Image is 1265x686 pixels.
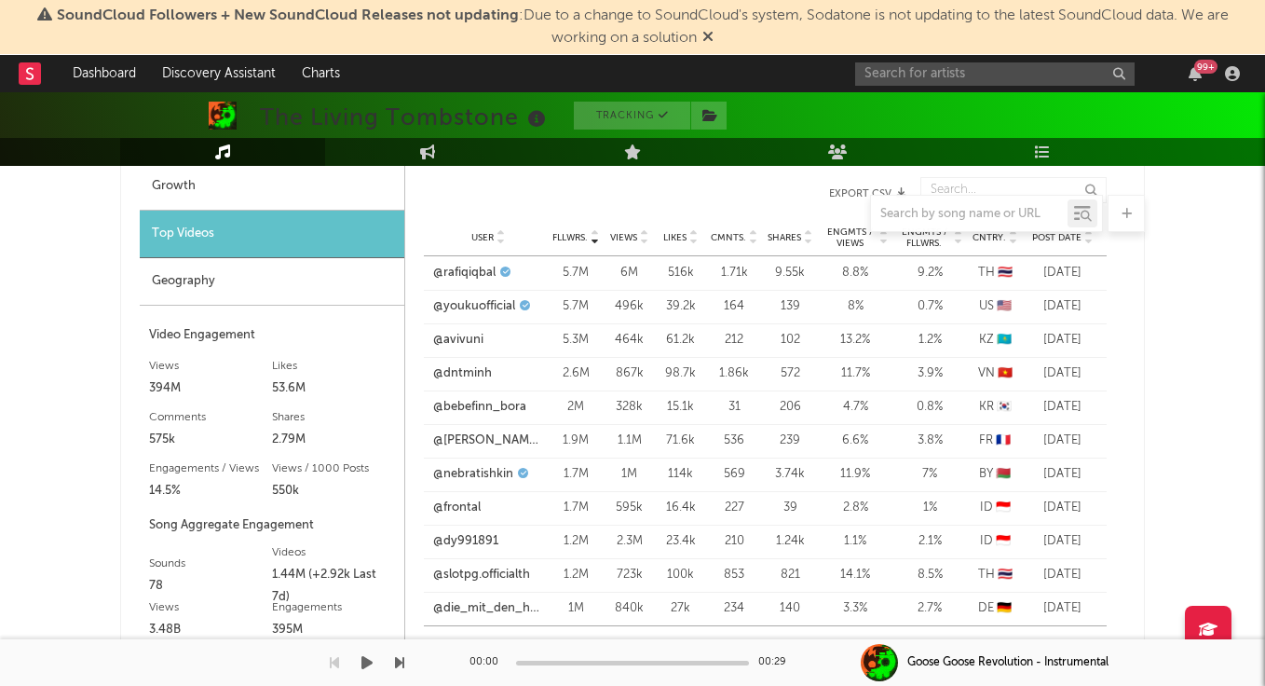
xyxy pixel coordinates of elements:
div: 3.48B [149,619,272,641]
input: Search... [920,177,1107,203]
div: 14.5% [149,480,272,502]
span: Post Date [1032,232,1081,243]
span: 🇹🇭 [998,569,1013,581]
span: Fllwrs. [552,232,588,243]
span: 🇫🇷 [996,434,1011,446]
div: 9.55k [767,264,813,282]
div: 3.8 % [897,432,962,450]
span: Cmnts. [711,232,746,243]
span: Likes [663,232,687,243]
div: 0.8 % [897,398,962,417]
div: 100k [660,566,701,584]
div: 2.7 % [897,599,962,618]
button: Tracking [574,102,690,130]
div: [DATE] [1027,532,1097,551]
div: 1 11 200 [728,634,830,656]
div: 4.7 % [823,398,888,417]
span: Dismiss [702,31,714,46]
div: Growth [140,163,404,211]
div: 78 [149,575,272,597]
div: Engagements / Views [149,458,272,480]
div: 5.7M [552,264,599,282]
div: DE [972,599,1018,618]
div: 53.6M [272,377,395,400]
span: 🇮🇩 [996,535,1011,547]
div: Goose Goose Revolution - Instrumental [907,654,1109,671]
div: 3.74k [767,465,813,484]
div: 1.44M (+2.92k Last 7d) [272,564,395,609]
div: 39 [767,499,813,517]
div: 227 [711,499,757,517]
div: 2.1 % [897,532,962,551]
a: @bebefinn_bora [433,398,526,417]
a: Dashboard [60,55,149,92]
span: 🇻🇳 [998,367,1013,379]
div: 00:00 [469,652,507,674]
div: 114k [660,465,701,484]
span: 🇮🇩 [996,501,1011,514]
div: 723k [608,566,650,584]
a: @rafiqiqbal [433,264,496,282]
div: 569 [711,465,757,484]
div: 11.9 % [823,465,888,484]
div: [DATE] [1027,465,1097,484]
div: 853 [711,566,757,584]
div: Views [149,597,272,619]
div: Views / 1000 Posts [272,458,395,480]
a: Discovery Assistant [149,55,289,92]
div: 14.1 % [823,566,888,584]
span: Engmts / Fllwrs. [897,226,951,249]
div: 206 [767,398,813,417]
div: 99 + [1194,60,1217,74]
div: 1.1 % [823,532,888,551]
div: 15.1k [660,398,701,417]
div: 1.2M [552,532,599,551]
span: 🇩🇪 [997,602,1012,614]
div: 2.3M [608,532,650,551]
span: Shares [768,232,801,243]
div: 8 % [823,297,888,316]
div: 3.9 % [897,364,962,383]
div: Video Engagement [149,324,395,347]
a: Charts [289,55,353,92]
a: @dy991891 [433,532,498,551]
a: @youkuofficial [433,297,515,316]
div: Comments [149,406,272,429]
div: 5.7M [552,297,599,316]
div: 1 % [897,499,962,517]
div: 234 [711,599,757,618]
div: 516k [660,264,701,282]
div: KZ [972,331,1018,350]
div: Videos [272,542,395,564]
div: 00:29 [758,652,796,674]
div: TH [972,566,1018,584]
div: 9.2 % [897,264,962,282]
button: Export CSV [442,188,906,199]
div: 1.1M [608,432,650,450]
div: Views [149,355,272,377]
div: [DATE] [1027,432,1097,450]
div: Shares [272,406,395,429]
div: 1.2 % [897,331,962,350]
div: 210 [711,532,757,551]
div: 2.6M [552,364,599,383]
div: 1.71k [711,264,757,282]
div: 98.7k [660,364,701,383]
div: ID [972,532,1018,551]
span: Engmts / Views [823,226,877,249]
span: Cntry. [973,232,1006,243]
div: Geography [140,258,404,306]
div: 1.86k [711,364,757,383]
a: @dntminh [433,364,492,383]
div: 11.7 % [823,364,888,383]
span: SoundCloud Followers + New SoundCloud Releases not updating [57,8,519,23]
div: 61.2k [660,331,701,350]
div: Song Aggregate Engagement [149,514,395,537]
div: [DATE] [1027,566,1097,584]
div: US [972,297,1018,316]
div: 0.7 % [897,297,962,316]
div: KR [972,398,1018,417]
div: 27k [660,599,701,618]
span: 🇧🇾 [996,468,1011,480]
div: 496k [608,297,650,316]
